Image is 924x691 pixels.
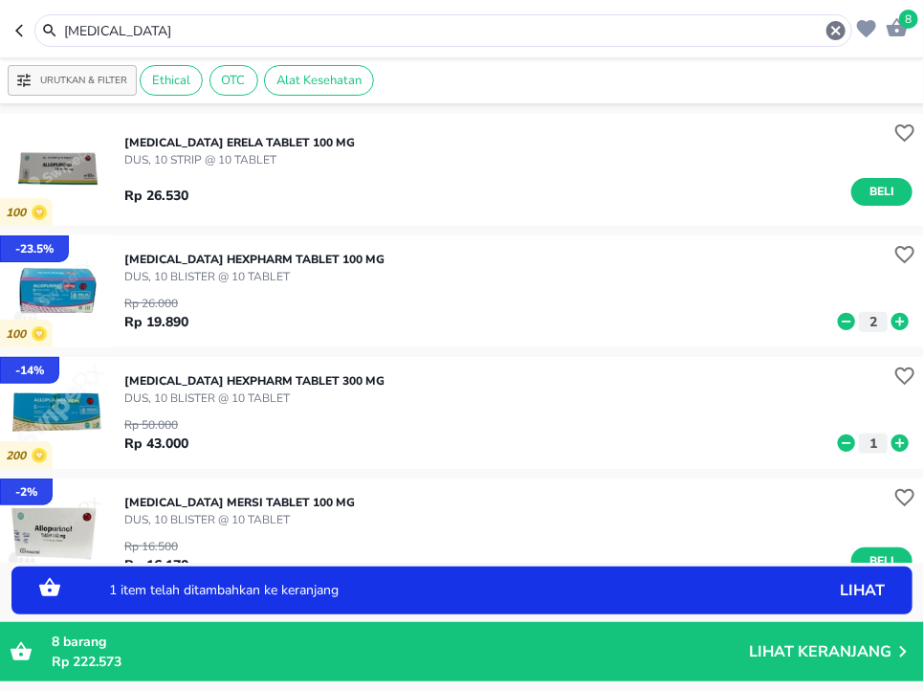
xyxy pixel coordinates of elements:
[40,74,127,88] p: Urutkan & Filter
[8,65,137,96] button: Urutkan & Filter
[264,65,374,96] div: Alat Kesehatan
[124,390,385,407] p: DUS, 10 BLISTER @ 10 TABLET
[52,653,121,671] span: Rp 222.573
[124,372,385,390] p: [MEDICAL_DATA] Hexpharm TABLET 300 MG
[124,416,188,434] p: Rp 50.000
[124,555,188,575] p: Rp 16.170
[124,494,355,511] p: [MEDICAL_DATA] Mersi TABLET 100 MG
[859,434,888,454] button: 1
[865,312,882,332] p: 2
[866,182,898,202] span: Beli
[141,72,202,89] span: Ethical
[52,632,749,652] p: barang
[866,551,898,571] span: Beli
[6,206,32,220] p: 100
[15,240,54,257] p: - 23.5 %
[6,327,32,342] p: 100
[124,268,385,285] p: DUS, 10 BLISTER @ 10 TABLET
[851,178,913,206] button: Beli
[15,483,37,501] p: - 2 %
[52,633,59,651] span: 8
[124,151,355,168] p: DUS, 10 STRIP @ 10 TABLET
[265,72,373,89] span: Alat Kesehatan
[881,11,909,41] button: 8
[124,538,188,555] p: Rp 16.500
[62,21,825,41] input: Cari 4000+ produk di sini
[124,186,188,206] p: Rp 26.530
[124,295,188,312] p: Rp 26.000
[209,65,258,96] div: OTC
[859,312,888,332] button: 2
[124,251,385,268] p: [MEDICAL_DATA] Hexpharm TABLET 100 MG
[124,134,355,151] p: [MEDICAL_DATA] Erela TABLET 100 MG
[210,72,257,89] span: OTC
[124,312,188,332] p: Rp 19.890
[6,449,32,463] p: 200
[109,584,744,597] p: 1 item telah ditambahkan ke keranjang
[140,65,203,96] div: Ethical
[15,362,44,379] p: - 14 %
[899,10,918,29] span: 8
[851,547,913,575] button: Beli
[865,434,882,454] p: 1
[124,434,188,454] p: Rp 43.000
[124,511,355,528] p: DUS, 10 BLISTER @ 10 TABLET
